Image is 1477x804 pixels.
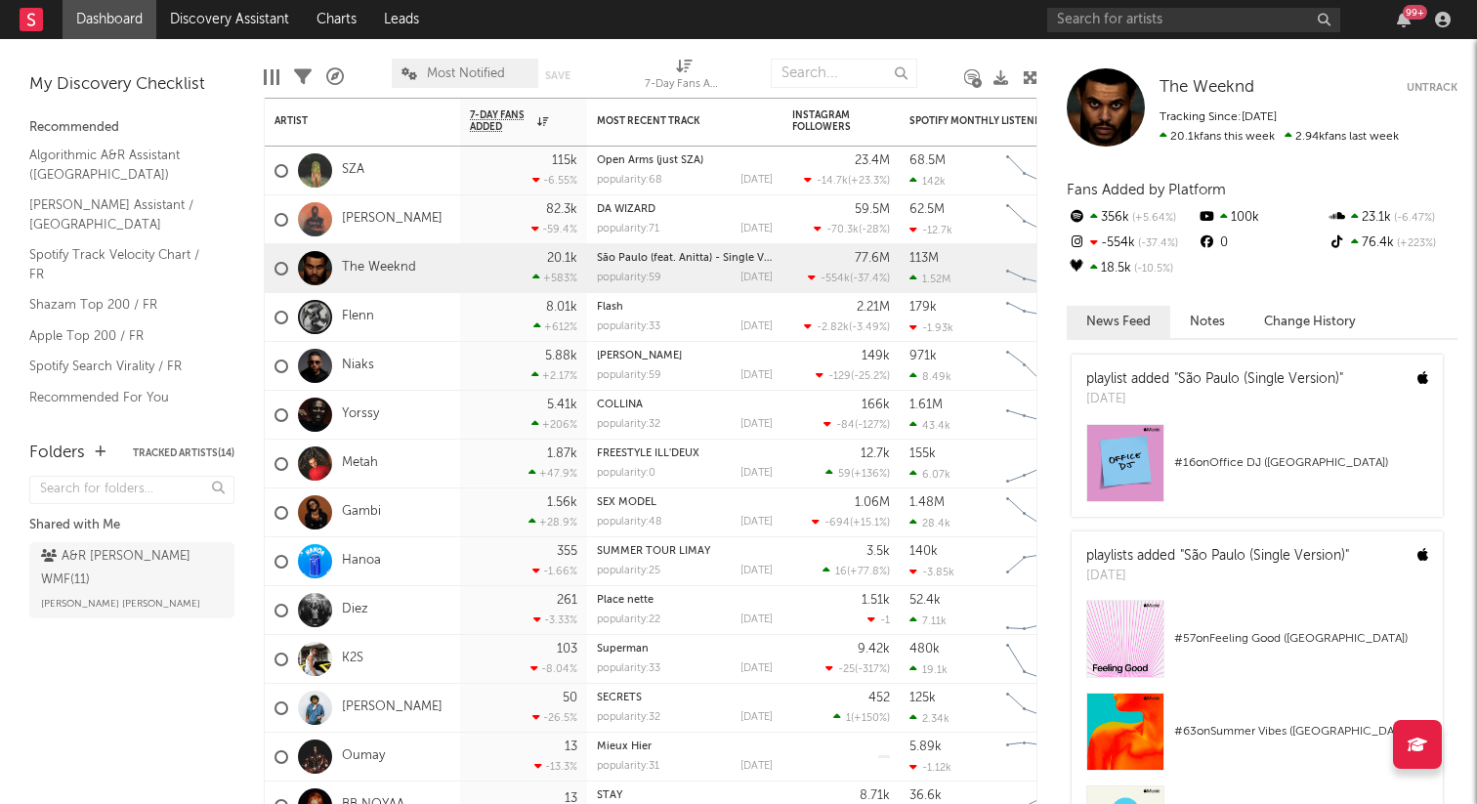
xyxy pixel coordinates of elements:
[1160,79,1254,96] span: The Weeknd
[597,741,773,752] div: Mieux Hier
[826,225,859,235] span: -70.3k
[909,468,950,481] div: 6.07k
[740,468,773,479] div: [DATE]
[533,614,577,626] div: -3.33 %
[1086,546,1349,567] div: playlists added
[804,320,890,333] div: ( )
[1160,131,1275,143] span: 20.1k fans this week
[1397,12,1411,27] button: 99+
[597,517,662,528] div: popularity: 48
[853,518,887,529] span: +15.1 %
[909,614,947,627] div: 7.11k
[552,154,577,167] div: 115k
[528,467,577,480] div: +47.9 %
[597,497,773,508] div: SEX MODEL
[29,514,234,537] div: Shared with Me
[597,693,773,703] div: SECRETS
[597,741,652,752] a: Mieux Hier
[597,693,642,703] a: SECRETS
[836,420,855,431] span: -84
[597,644,649,655] a: Superman
[855,154,890,167] div: 23.4M
[909,545,938,558] div: 140k
[1067,231,1197,256] div: -554k
[29,116,234,140] div: Recommended
[740,566,773,576] div: [DATE]
[997,440,1085,488] svg: Chart title
[1245,306,1375,338] button: Change History
[858,664,887,675] span: -317 %
[547,399,577,411] div: 5.41k
[740,517,773,528] div: [DATE]
[532,565,577,577] div: -1.66 %
[861,447,890,460] div: 12.7k
[1072,600,1443,693] a: #57onFeeling Good ([GEOGRAPHIC_DATA])
[909,741,942,753] div: 5.89k
[546,301,577,314] div: 8.01k
[1174,627,1428,651] div: # 57 on Feeling Good ([GEOGRAPHIC_DATA])
[597,204,655,215] a: DA WIZARD
[909,115,1056,127] div: Spotify Monthly Listeners
[909,789,942,802] div: 36.6k
[470,109,532,133] span: 7-Day Fans Added
[557,643,577,656] div: 103
[909,175,946,188] div: 142k
[858,643,890,656] div: 9.42k
[41,592,200,615] span: [PERSON_NAME] [PERSON_NAME]
[1072,424,1443,517] a: #16onOffice DJ ([GEOGRAPHIC_DATA])
[866,545,890,558] div: 3.5k
[342,504,381,521] a: Gambi
[597,419,660,430] div: popularity: 32
[997,244,1085,293] svg: Chart title
[597,321,660,332] div: popularity: 33
[855,496,890,509] div: 1.06M
[1174,451,1428,475] div: # 16 on Office DJ ([GEOGRAPHIC_DATA])
[1328,205,1457,231] div: 23.1k
[597,468,655,479] div: popularity: 0
[563,692,577,704] div: 50
[997,733,1085,782] svg: Chart title
[997,488,1085,537] svg: Chart title
[771,59,917,88] input: Search...
[427,67,505,80] span: Most Notified
[547,252,577,265] div: 20.1k
[862,225,887,235] span: -28 %
[997,147,1085,195] svg: Chart title
[909,154,946,167] div: 68.5M
[29,356,215,377] a: Spotify Search Virality / FR
[816,369,890,382] div: ( )
[858,420,887,431] span: -127 %
[597,400,773,410] div: COLLINA
[833,711,890,724] div: ( )
[821,274,850,284] span: -554k
[264,49,279,106] div: Edit Columns
[1129,213,1176,224] span: +5.64 %
[597,566,660,576] div: popularity: 25
[740,321,773,332] div: [DATE]
[997,537,1085,586] svg: Chart title
[557,594,577,607] div: 261
[597,614,660,625] div: popularity: 22
[557,545,577,558] div: 355
[545,70,570,81] button: Save
[531,418,577,431] div: +206 %
[1086,390,1343,409] div: [DATE]
[862,594,890,607] div: 1.51k
[740,663,773,674] div: [DATE]
[597,400,643,410] a: COLLINA
[1394,238,1436,249] span: +223 %
[1160,78,1254,98] a: The Weeknd
[1391,213,1435,224] span: -6.47 %
[645,73,723,97] div: 7-Day Fans Added (7-Day Fans Added)
[909,350,937,362] div: 971k
[1407,78,1457,98] button: Untrack
[868,692,890,704] div: 452
[828,371,851,382] span: -129
[860,789,890,802] div: 8.71k
[850,567,887,577] span: +77.8 %
[909,692,936,704] div: 125k
[812,516,890,529] div: ( )
[597,155,773,166] div: Open Arms (just SZA)
[1072,693,1443,785] a: #63onSummer Vibes ([GEOGRAPHIC_DATA])
[597,253,795,264] a: São Paulo (feat. Anitta) - Single Version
